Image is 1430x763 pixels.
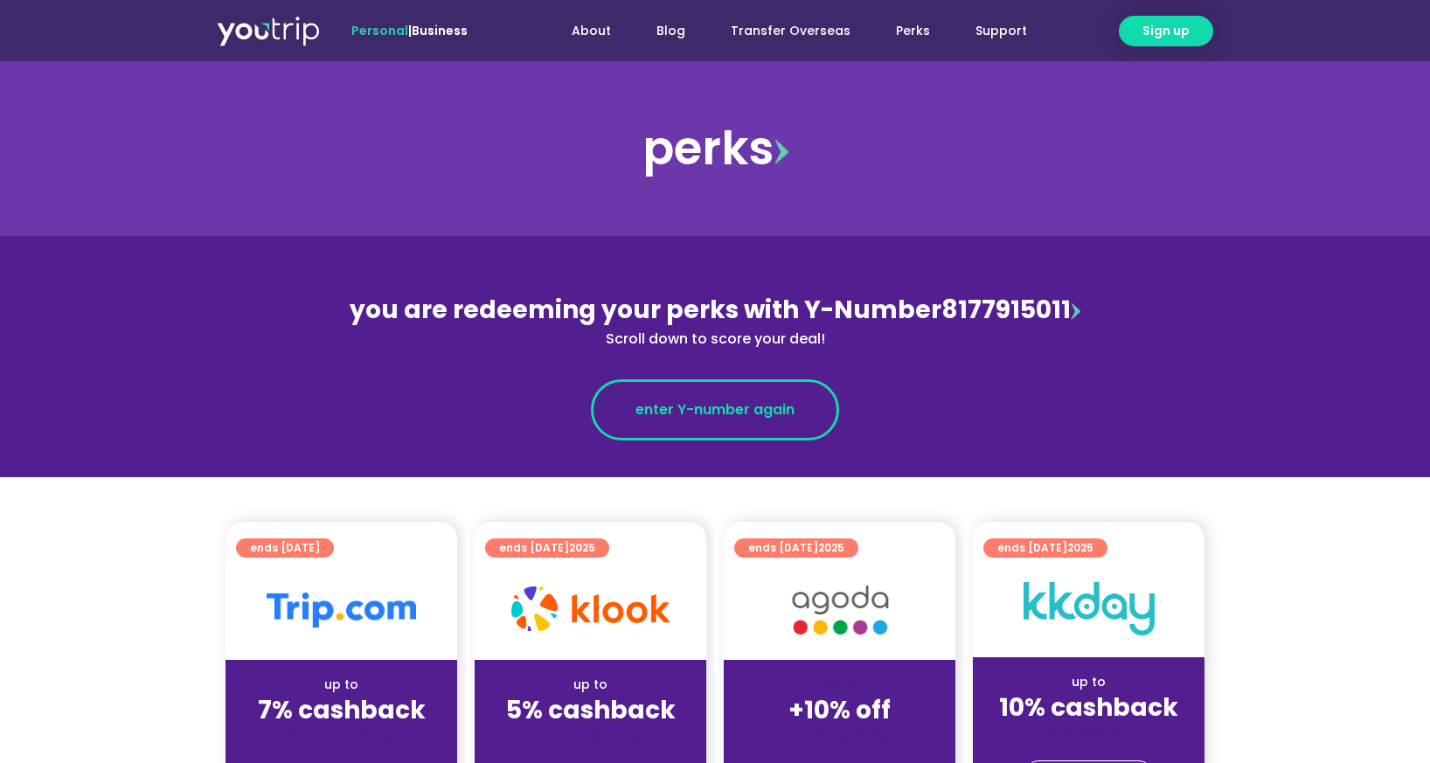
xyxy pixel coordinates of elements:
[499,538,595,558] span: ends [DATE]
[239,726,443,745] div: (for stays only)
[236,538,334,558] a: ends [DATE]
[738,726,941,745] div: (for stays only)
[873,15,953,47] a: Perks
[788,693,891,727] strong: +10% off
[708,15,873,47] a: Transfer Overseas
[591,379,839,440] a: enter Y-number again
[489,726,692,745] div: (for stays only)
[412,22,468,39] a: Business
[983,538,1107,558] a: ends [DATE]2025
[569,540,595,555] span: 2025
[999,690,1178,725] strong: 10% cashback
[953,15,1050,47] a: Support
[1142,22,1190,40] span: Sign up
[336,329,1094,350] div: Scroll down to score your deal!
[987,724,1191,742] div: (for stays only)
[515,15,1050,47] nav: Menu
[1067,540,1093,555] span: 2025
[350,293,941,327] span: you are redeeming your perks with Y-Number
[818,540,844,555] span: 2025
[748,538,844,558] span: ends [DATE]
[485,538,609,558] a: ends [DATE]2025
[239,676,443,694] div: up to
[734,538,858,558] a: ends [DATE]2025
[1119,16,1213,46] a: Sign up
[336,292,1094,350] div: 8177915011
[823,676,856,693] span: up to
[489,676,692,694] div: up to
[506,693,676,727] strong: 5% cashback
[997,538,1093,558] span: ends [DATE]
[351,22,408,39] span: Personal
[258,693,426,727] strong: 7% cashback
[634,15,708,47] a: Blog
[351,22,468,39] span: |
[635,399,795,420] span: enter Y-number again
[987,673,1191,691] div: up to
[250,538,320,558] span: ends [DATE]
[549,15,634,47] a: About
